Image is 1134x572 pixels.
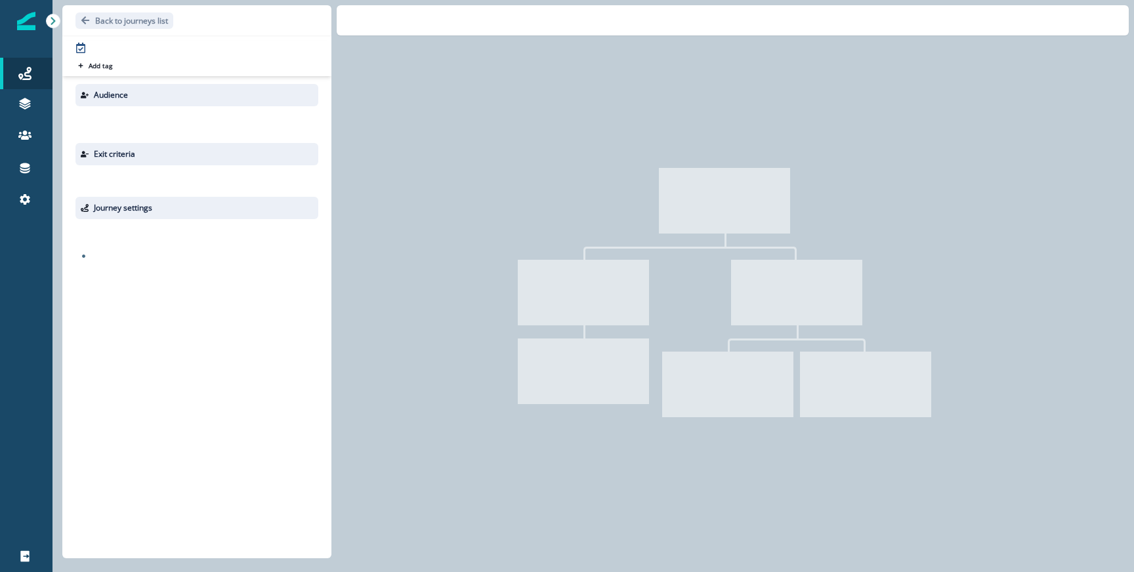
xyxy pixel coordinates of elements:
p: Journey settings [94,202,152,214]
p: Add tag [89,62,112,70]
img: Inflection [17,12,35,30]
p: Exit criteria [94,148,135,160]
button: Add tag [75,60,115,71]
button: Go back [75,12,173,29]
p: Back to journeys list [95,15,168,26]
p: Audience [94,89,128,101]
